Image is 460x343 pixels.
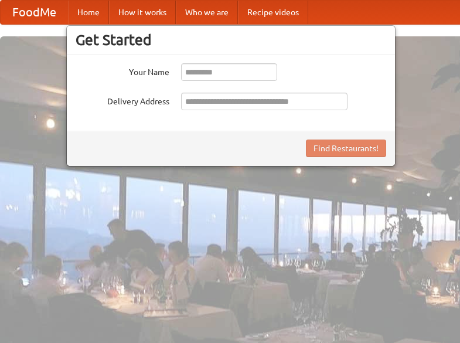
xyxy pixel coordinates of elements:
[68,1,109,24] a: Home
[76,31,386,49] h3: Get Started
[76,93,169,107] label: Delivery Address
[238,1,308,24] a: Recipe videos
[1,1,68,24] a: FoodMe
[76,63,169,78] label: Your Name
[109,1,176,24] a: How it works
[306,140,386,157] button: Find Restaurants!
[176,1,238,24] a: Who we are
